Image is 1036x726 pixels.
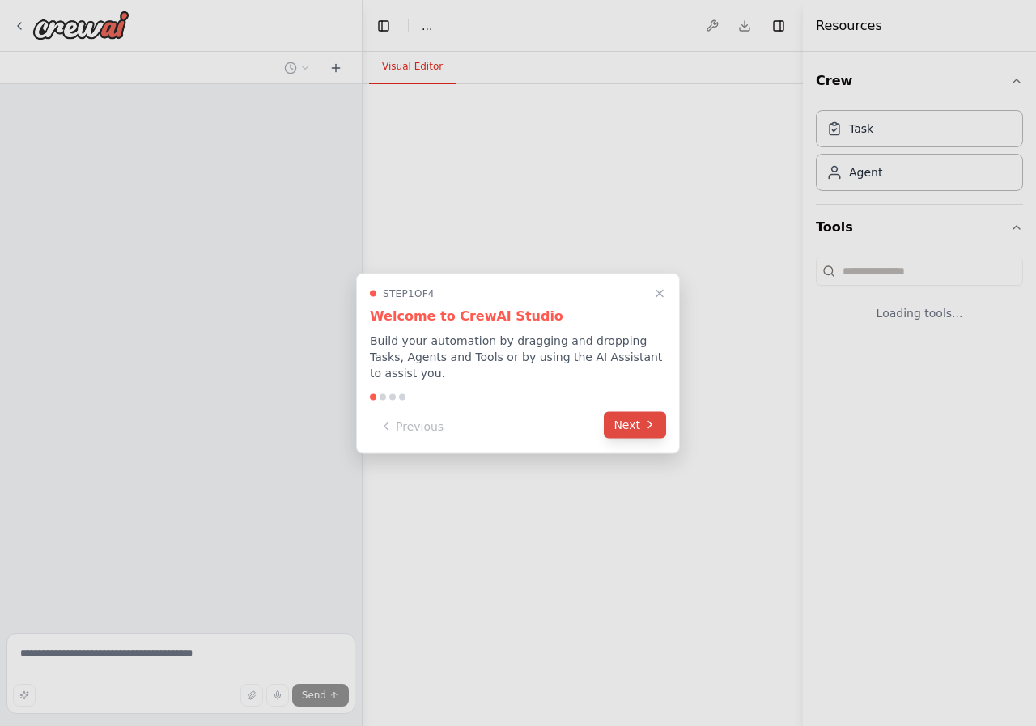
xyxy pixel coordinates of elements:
[370,413,453,439] button: Previous
[370,332,666,380] p: Build your automation by dragging and dropping Tasks, Agents and Tools or by using the AI Assista...
[370,306,666,325] h3: Welcome to CrewAI Studio
[383,287,435,299] span: Step 1 of 4
[650,283,669,303] button: Close walkthrough
[372,15,395,37] button: Hide left sidebar
[604,411,666,438] button: Next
